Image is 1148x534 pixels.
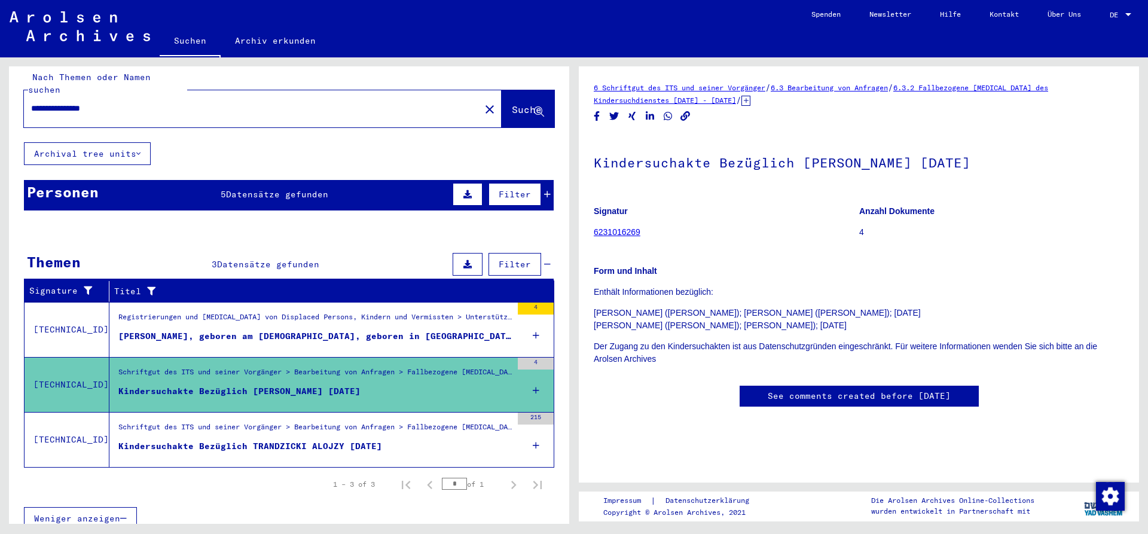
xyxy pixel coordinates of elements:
div: Personen [27,181,99,203]
p: [PERSON_NAME] ([PERSON_NAME]); [PERSON_NAME] ([PERSON_NAME]); [DATE] [PERSON_NAME] ([PERSON_NAME]... [594,307,1124,332]
div: | [603,495,764,507]
p: Copyright © Arolsen Archives, 2021 [603,507,764,518]
a: 6 Schriftgut des ITS und seiner Vorgänger [594,83,765,92]
div: Kindersuchakte Bezüglich TRANDZICKI ALOJZY [DATE] [118,440,382,453]
p: 4 [859,226,1124,239]
div: Signature [29,282,112,301]
div: Titel [114,285,530,298]
a: 6.3 Bearbeitung von Anfragen [771,83,888,92]
span: Datensätze gefunden [226,189,328,200]
div: Kindersuchakte Bezüglich [PERSON_NAME] [DATE] [118,385,361,398]
div: of 1 [442,478,502,490]
button: Clear [478,97,502,121]
div: Registrierungen und [MEDICAL_DATA] von Displaced Persons, Kindern und Vermissten > Unterstützungs... [118,312,512,328]
button: Copy link [679,109,692,124]
b: Form und Inhalt [594,266,657,276]
span: Filter [499,189,531,200]
span: / [736,94,741,105]
span: Filter [499,259,531,270]
mat-label: Nach Themen oder Namen suchen [28,72,151,95]
span: Suche [512,103,542,115]
span: 5 [221,189,226,200]
span: / [888,82,893,93]
button: Last page [526,472,549,496]
button: Next page [502,472,526,496]
div: Schriftgut des ITS und seiner Vorgänger > Bearbeitung von Anfragen > Fallbezogene [MEDICAL_DATA] ... [118,367,512,383]
p: Der Zugang zu den Kindersuchakten ist aus Datenschutzgründen eingeschränkt. Für weitere Informati... [594,340,1124,365]
button: Share on Facebook [591,109,603,124]
button: Archival tree units [24,142,151,165]
img: Arolsen_neg.svg [10,11,150,41]
button: Share on Twitter [608,109,621,124]
span: Weniger anzeigen [34,513,120,524]
button: Share on WhatsApp [662,109,674,124]
img: Zustimmung ändern [1096,482,1125,511]
img: yv_logo.png [1082,491,1126,521]
a: Datenschutzerklärung [656,495,764,507]
p: wurden entwickelt in Partnerschaft mit [871,506,1034,517]
span: / [765,82,771,93]
div: Schriftgut des ITS und seiner Vorgänger > Bearbeitung von Anfragen > Fallbezogene [MEDICAL_DATA] ... [118,422,512,438]
button: Previous page [418,472,442,496]
h1: Kindersuchakte Bezüglich [PERSON_NAME] [DATE] [594,135,1124,188]
span: DE [1110,11,1123,19]
a: Archiv erkunden [221,26,330,55]
button: Filter [488,183,541,206]
a: See comments created before [DATE] [768,390,951,402]
b: Signatur [594,206,628,216]
button: Suche [502,90,554,127]
mat-icon: close [483,102,497,117]
p: Die Arolsen Archives Online-Collections [871,495,1034,506]
button: Share on Xing [626,109,639,124]
div: Signature [29,285,100,297]
b: Anzahl Dokumente [859,206,935,216]
div: [PERSON_NAME], geboren am [DEMOGRAPHIC_DATA], geboren in [GEOGRAPHIC_DATA] [118,330,512,343]
button: Share on LinkedIn [644,109,657,124]
button: Weniger anzeigen [24,507,137,530]
a: Impressum [603,495,651,507]
button: First page [394,472,418,496]
button: Filter [488,253,541,276]
div: 1 – 3 of 3 [333,479,375,490]
a: Suchen [160,26,221,57]
p: Enthält Informationen bezüglich: [594,286,1124,298]
div: Titel [114,282,542,301]
a: 6231016269 [594,227,640,237]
